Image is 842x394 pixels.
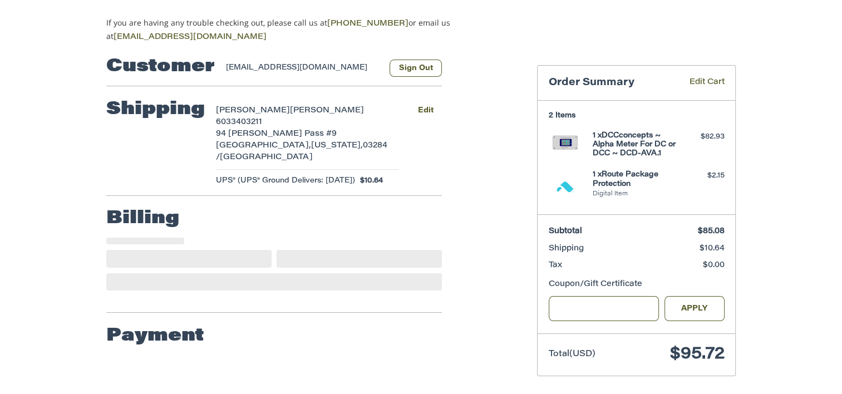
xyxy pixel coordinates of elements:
h2: Billing [106,208,179,230]
span: $95.72 [670,346,725,363]
li: Digital Item [593,190,678,199]
span: [PERSON_NAME] [290,107,364,115]
span: [US_STATE], [311,142,363,150]
input: Gift Certificate or Coupon Code [549,296,659,321]
a: [EMAIL_ADDRESS][DOMAIN_NAME] [114,33,267,41]
div: Coupon/Gift Certificate [549,279,725,290]
p: If you are having any trouble checking out, please call us at or email us at [106,17,485,43]
a: Edit Cart [673,77,725,90]
h4: 1 x DCCconcepts ~ Alpha Meter For DC or DCC ~ DCD-AVA.1 [593,131,678,159]
div: $82.93 [681,131,725,142]
span: 6033403211 [216,119,262,126]
span: Total (USD) [549,350,595,358]
div: $2.15 [681,170,725,181]
span: Shipping [549,245,584,253]
button: Apply [664,296,725,321]
button: Edit [409,102,442,119]
span: $10.64 [355,175,383,186]
span: $10.64 [700,245,725,253]
h2: Customer [106,56,215,78]
button: Sign Out [390,60,442,77]
h4: 1 x Route Package Protection [593,170,678,189]
span: Tax [549,262,562,269]
h3: Order Summary [549,77,673,90]
h2: Payment [106,325,204,347]
span: $85.08 [698,228,725,235]
span: 94 [PERSON_NAME] Pass #9 [216,130,337,138]
h2: Shipping [106,98,205,121]
span: UPS® (UPS® Ground Delivers: [DATE]) [216,175,355,186]
div: [EMAIL_ADDRESS][DOMAIN_NAME] [226,62,379,77]
span: [GEOGRAPHIC_DATA], [216,142,311,150]
span: [PERSON_NAME] [216,107,290,115]
span: Subtotal [549,228,582,235]
span: $0.00 [703,262,725,269]
span: [GEOGRAPHIC_DATA] [220,154,313,161]
h3: 2 Items [549,111,725,120]
a: [PHONE_NUMBER] [327,20,408,28]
